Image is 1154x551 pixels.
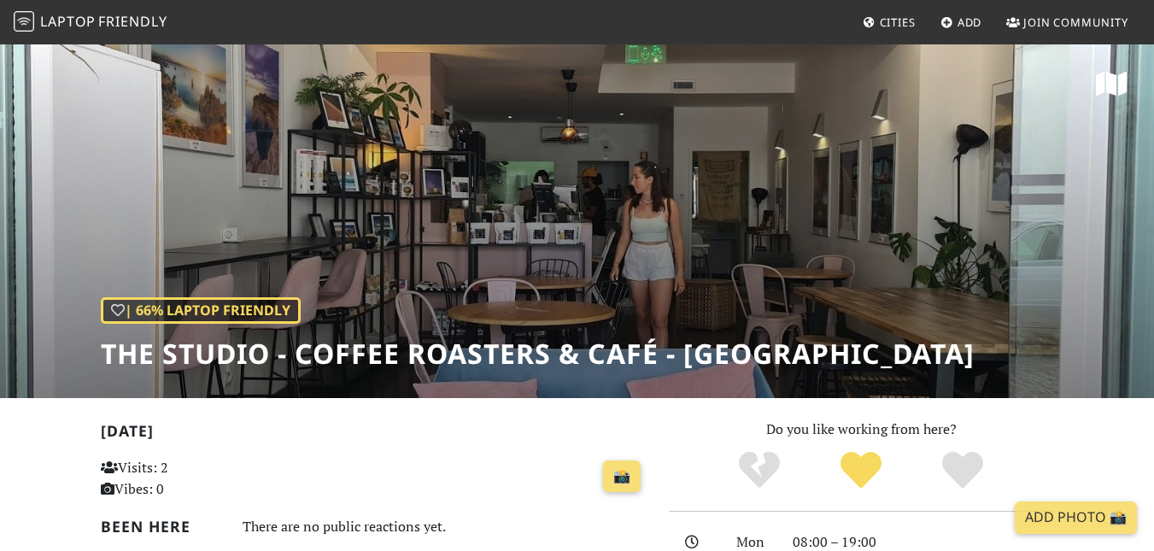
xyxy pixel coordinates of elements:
h2: Been here [101,518,222,536]
a: LaptopFriendly LaptopFriendly [14,8,167,38]
div: | 66% Laptop Friendly [101,297,301,325]
p: Visits: 2 Vibes: 0 [101,457,270,501]
h2: [DATE] [101,422,648,447]
div: Definitely! [911,449,1013,492]
div: No [709,449,811,492]
div: There are no public reactions yet. [243,514,648,539]
span: Friendly [98,12,167,31]
span: Add [958,15,982,30]
img: LaptopFriendly [14,11,34,32]
div: Yes [811,449,912,492]
h1: The Studio - Coffee Roasters & Café - [GEOGRAPHIC_DATA] [101,337,975,370]
a: 📸 [603,460,641,493]
a: Join Community [999,7,1135,38]
p: Do you like working from here? [669,419,1054,441]
a: Add Photo 📸 [1015,501,1137,534]
a: Cities [856,7,923,38]
span: Cities [880,15,916,30]
span: Laptop [40,12,96,31]
span: Join Community [1023,15,1128,30]
a: Add [934,7,989,38]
